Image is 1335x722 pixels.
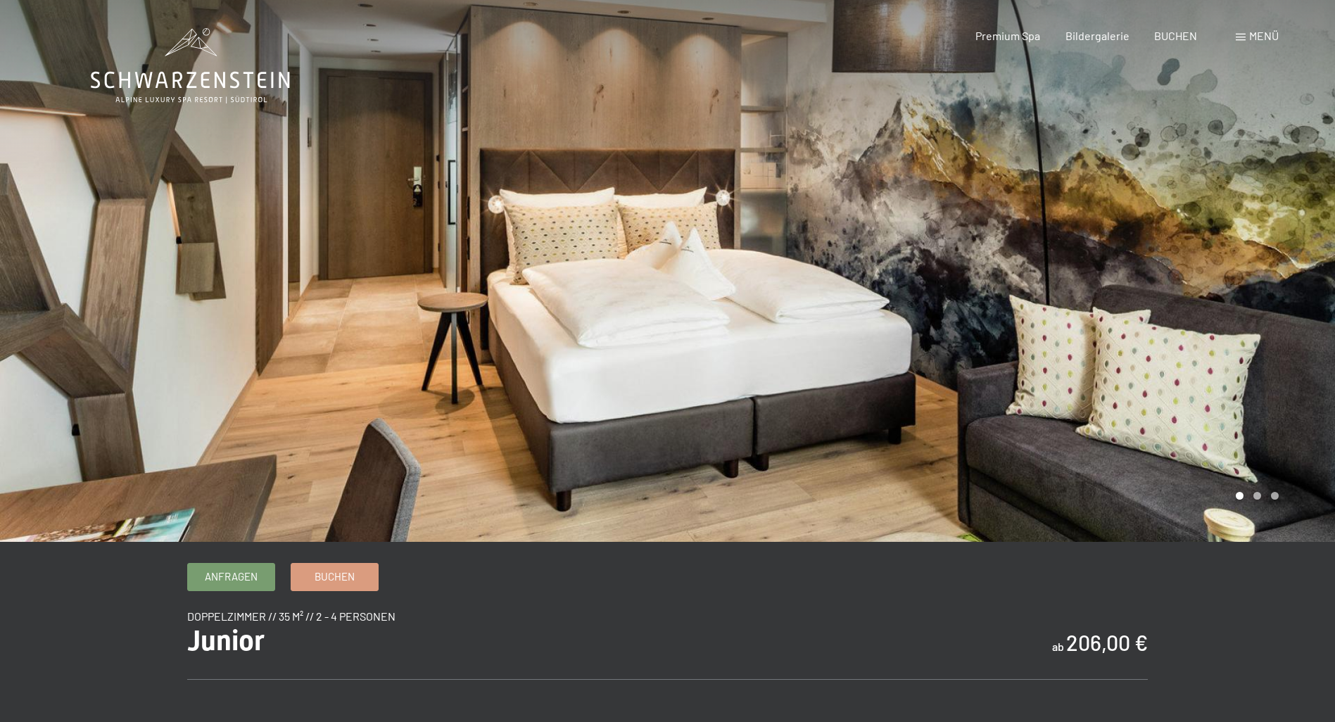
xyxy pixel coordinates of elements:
[205,569,258,584] span: Anfragen
[1052,640,1064,653] span: ab
[975,29,1040,42] a: Premium Spa
[1065,29,1130,42] a: Bildergalerie
[315,569,355,584] span: Buchen
[1154,29,1197,42] a: BUCHEN
[291,564,378,590] a: Buchen
[1066,630,1148,655] b: 206,00 €
[187,624,265,657] span: Junior
[1249,29,1279,42] span: Menü
[187,609,396,623] span: Doppelzimmer // 35 m² // 2 - 4 Personen
[188,564,274,590] a: Anfragen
